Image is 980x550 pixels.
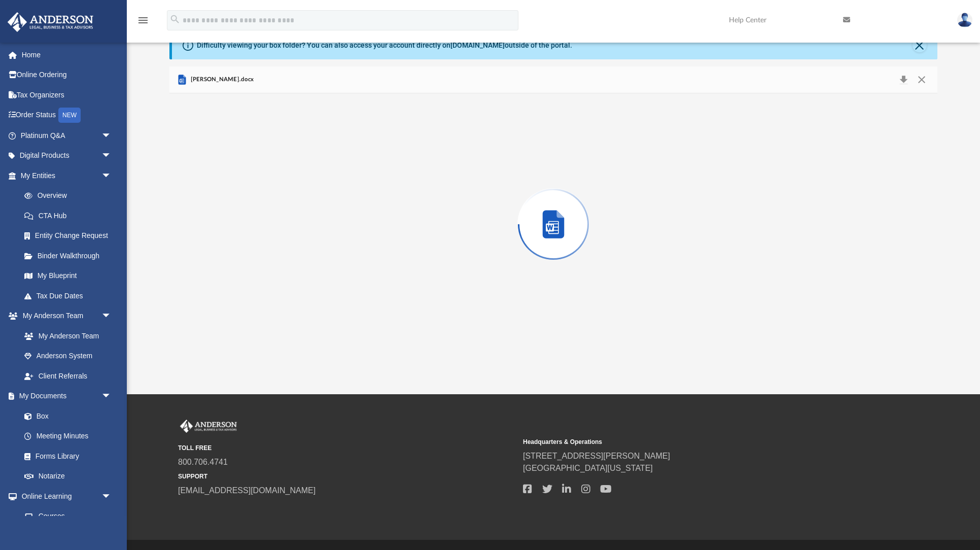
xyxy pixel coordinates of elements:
[7,386,122,406] a: My Documentsarrow_drop_down
[178,486,316,495] a: [EMAIL_ADDRESS][DOMAIN_NAME]
[14,246,127,266] a: Binder Walkthrough
[169,14,181,25] i: search
[7,65,127,85] a: Online Ordering
[7,486,122,506] a: Online Learningarrow_drop_down
[14,506,122,527] a: Courses
[523,437,861,446] small: Headquarters & Operations
[101,165,122,186] span: arrow_drop_down
[894,73,913,87] button: Download
[14,366,122,386] a: Client Referrals
[14,286,127,306] a: Tax Due Dates
[178,420,239,433] img: Anderson Advisors Platinum Portal
[523,464,653,472] a: [GEOGRAPHIC_DATA][US_STATE]
[450,41,505,49] a: [DOMAIN_NAME]
[137,14,149,26] i: menu
[14,406,117,426] a: Box
[197,40,572,51] div: Difficulty viewing your box folder? You can also access your account directly on outside of the p...
[188,75,254,84] span: [PERSON_NAME].docx
[7,105,127,126] a: Order StatusNEW
[14,226,127,246] a: Entity Change Request
[101,146,122,166] span: arrow_drop_down
[14,466,122,487] a: Notarize
[14,326,117,346] a: My Anderson Team
[7,85,127,105] a: Tax Organizers
[7,125,127,146] a: Platinum Q&Aarrow_drop_down
[14,426,122,446] a: Meeting Minutes
[178,472,516,481] small: SUPPORT
[14,266,122,286] a: My Blueprint
[178,458,228,466] a: 800.706.4741
[7,306,122,326] a: My Anderson Teamarrow_drop_down
[957,13,972,27] img: User Pic
[169,66,937,355] div: Preview
[101,486,122,507] span: arrow_drop_down
[7,45,127,65] a: Home
[14,186,127,206] a: Overview
[913,73,931,87] button: Close
[14,446,117,466] a: Forms Library
[913,38,927,52] button: Close
[14,346,122,366] a: Anderson System
[101,306,122,327] span: arrow_drop_down
[523,452,670,460] a: [STREET_ADDRESS][PERSON_NAME]
[137,19,149,26] a: menu
[7,165,127,186] a: My Entitiesarrow_drop_down
[7,146,127,166] a: Digital Productsarrow_drop_down
[101,125,122,146] span: arrow_drop_down
[14,205,127,226] a: CTA Hub
[5,12,96,32] img: Anderson Advisors Platinum Portal
[101,386,122,407] span: arrow_drop_down
[58,108,81,123] div: NEW
[178,443,516,453] small: TOLL FREE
